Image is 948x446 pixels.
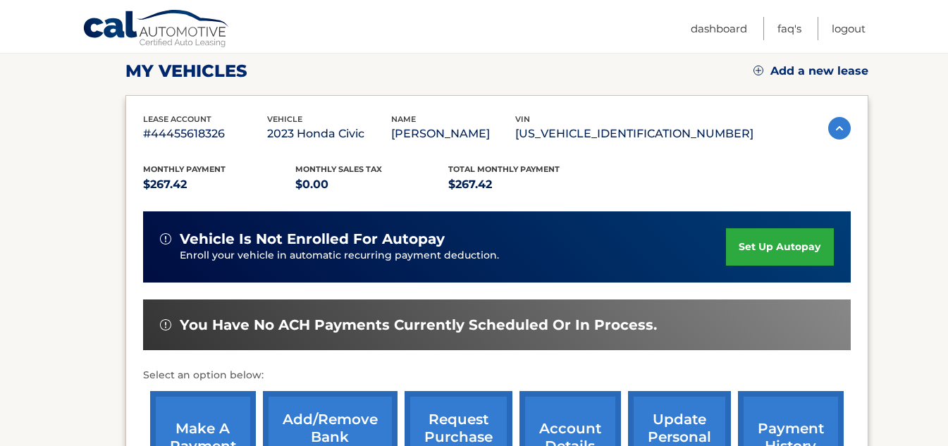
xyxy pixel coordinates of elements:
a: FAQ's [777,17,801,40]
p: #44455618326 [143,124,267,144]
img: add.svg [753,66,763,75]
span: vehicle is not enrolled for autopay [180,230,445,248]
img: alert-white.svg [160,319,171,330]
span: name [391,114,416,124]
p: $267.42 [143,175,296,194]
p: $0.00 [295,175,448,194]
span: Total Monthly Payment [448,164,560,174]
p: Enroll your vehicle in automatic recurring payment deduction. [180,248,727,264]
h2: my vehicles [125,61,247,82]
span: Monthly sales Tax [295,164,382,174]
img: accordion-active.svg [828,117,851,140]
a: Cal Automotive [82,9,230,50]
p: $267.42 [448,175,601,194]
p: [US_VEHICLE_IDENTIFICATION_NUMBER] [515,124,753,144]
a: Dashboard [691,17,747,40]
img: alert-white.svg [160,233,171,244]
p: 2023 Honda Civic [267,124,391,144]
span: vin [515,114,530,124]
p: Select an option below: [143,367,851,384]
a: set up autopay [726,228,833,266]
span: vehicle [267,114,302,124]
p: [PERSON_NAME] [391,124,515,144]
a: Logout [832,17,866,40]
span: Monthly Payment [143,164,226,174]
span: lease account [143,114,211,124]
span: You have no ACH payments currently scheduled or in process. [180,316,657,334]
a: Add a new lease [753,64,868,78]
